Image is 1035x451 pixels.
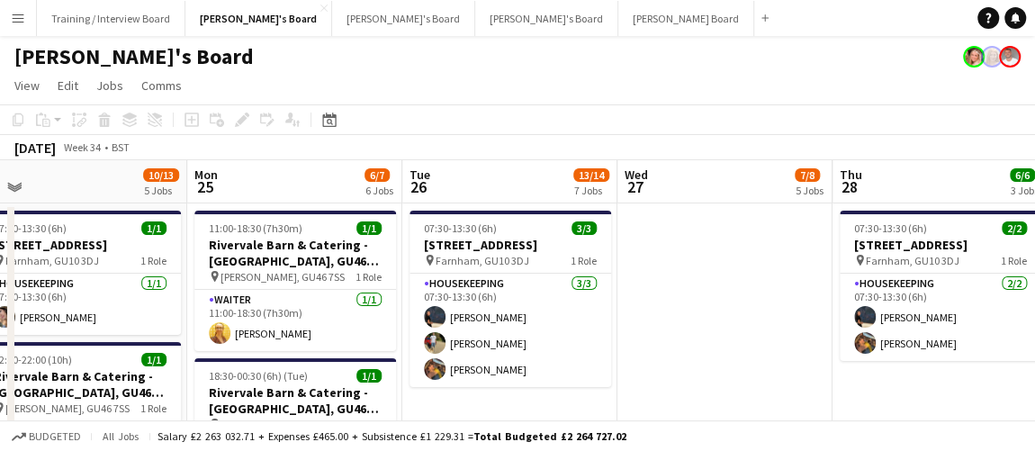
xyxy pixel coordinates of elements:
[50,74,85,97] a: Edit
[795,168,820,182] span: 7/8
[573,168,609,182] span: 13/14
[409,237,611,253] h3: [STREET_ADDRESS]
[89,74,130,97] a: Jobs
[96,77,123,94] span: Jobs
[999,46,1021,68] app-user-avatar: Jakub Zalibor
[409,211,611,387] app-job-card: 07:30-13:30 (6h)3/3[STREET_ADDRESS] Farnham, GU10 3DJ1 RoleHousekeeping3/307:30-13:30 (6h)[PERSON...
[192,176,218,197] span: 25
[963,46,985,68] app-user-avatar: Fran Dancona
[140,254,166,267] span: 1 Role
[365,184,393,197] div: 6 Jobs
[355,418,382,431] span: 1 Role
[424,221,497,235] span: 07:30-13:30 (6h)
[473,429,626,443] span: Total Budgeted £2 264 727.02
[409,274,611,387] app-card-role: Housekeeping3/307:30-13:30 (6h)[PERSON_NAME][PERSON_NAME][PERSON_NAME]
[356,221,382,235] span: 1/1
[209,369,308,383] span: 18:30-00:30 (6h) (Tue)
[220,418,345,431] span: [PERSON_NAME], GU46 7SS
[364,168,390,182] span: 6/7
[571,254,597,267] span: 1 Role
[157,429,626,443] div: Salary £2 263 032.71 + Expenses £465.00 + Subsistence £1 229.31 =
[194,167,218,183] span: Mon
[194,211,396,351] app-job-card: 11:00-18:30 (7h30m)1/1Rivervale Barn & Catering - [GEOGRAPHIC_DATA], GU46 7SS [PERSON_NAME], GU46...
[14,77,40,94] span: View
[436,254,529,267] span: Farnham, GU10 3DJ
[866,254,959,267] span: Farnham, GU10 3DJ
[574,184,608,197] div: 7 Jobs
[1010,168,1035,182] span: 6/6
[99,429,142,443] span: All jobs
[143,168,179,182] span: 10/13
[571,221,597,235] span: 3/3
[141,77,182,94] span: Comms
[355,270,382,284] span: 1 Role
[194,237,396,269] h3: Rivervale Barn & Catering - [GEOGRAPHIC_DATA], GU46 7SS
[141,221,166,235] span: 1/1
[134,74,189,97] a: Comms
[796,184,823,197] div: 5 Jobs
[332,1,475,36] button: [PERSON_NAME]'s Board
[220,270,345,284] span: [PERSON_NAME], GU46 7SS
[622,176,648,197] span: 27
[59,140,104,154] span: Week 34
[14,139,56,157] div: [DATE]
[5,401,130,415] span: [PERSON_NAME], GU46 7SS
[5,254,99,267] span: Farnham, GU10 3DJ
[625,167,648,183] span: Wed
[475,1,618,36] button: [PERSON_NAME]'s Board
[837,176,862,197] span: 28
[14,43,254,70] h1: [PERSON_NAME]'s Board
[140,401,166,415] span: 1 Role
[29,430,81,443] span: Budgeted
[37,1,185,36] button: Training / Interview Board
[409,167,430,183] span: Tue
[618,1,754,36] button: [PERSON_NAME] Board
[9,427,84,446] button: Budgeted
[981,46,1003,68] app-user-avatar: Caitlin Simpson-Hodson
[58,77,78,94] span: Edit
[209,221,302,235] span: 11:00-18:30 (7h30m)
[1001,254,1027,267] span: 1 Role
[854,221,927,235] span: 07:30-13:30 (6h)
[144,184,178,197] div: 5 Jobs
[840,167,862,183] span: Thu
[112,140,130,154] div: BST
[1002,221,1027,235] span: 2/2
[141,353,166,366] span: 1/1
[7,74,47,97] a: View
[194,290,396,351] app-card-role: Waiter1/111:00-18:30 (7h30m)[PERSON_NAME]
[407,176,430,197] span: 26
[194,384,396,417] h3: Rivervale Barn & Catering - [GEOGRAPHIC_DATA], GU46 7SS
[356,369,382,383] span: 1/1
[185,1,332,36] button: [PERSON_NAME]'s Board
